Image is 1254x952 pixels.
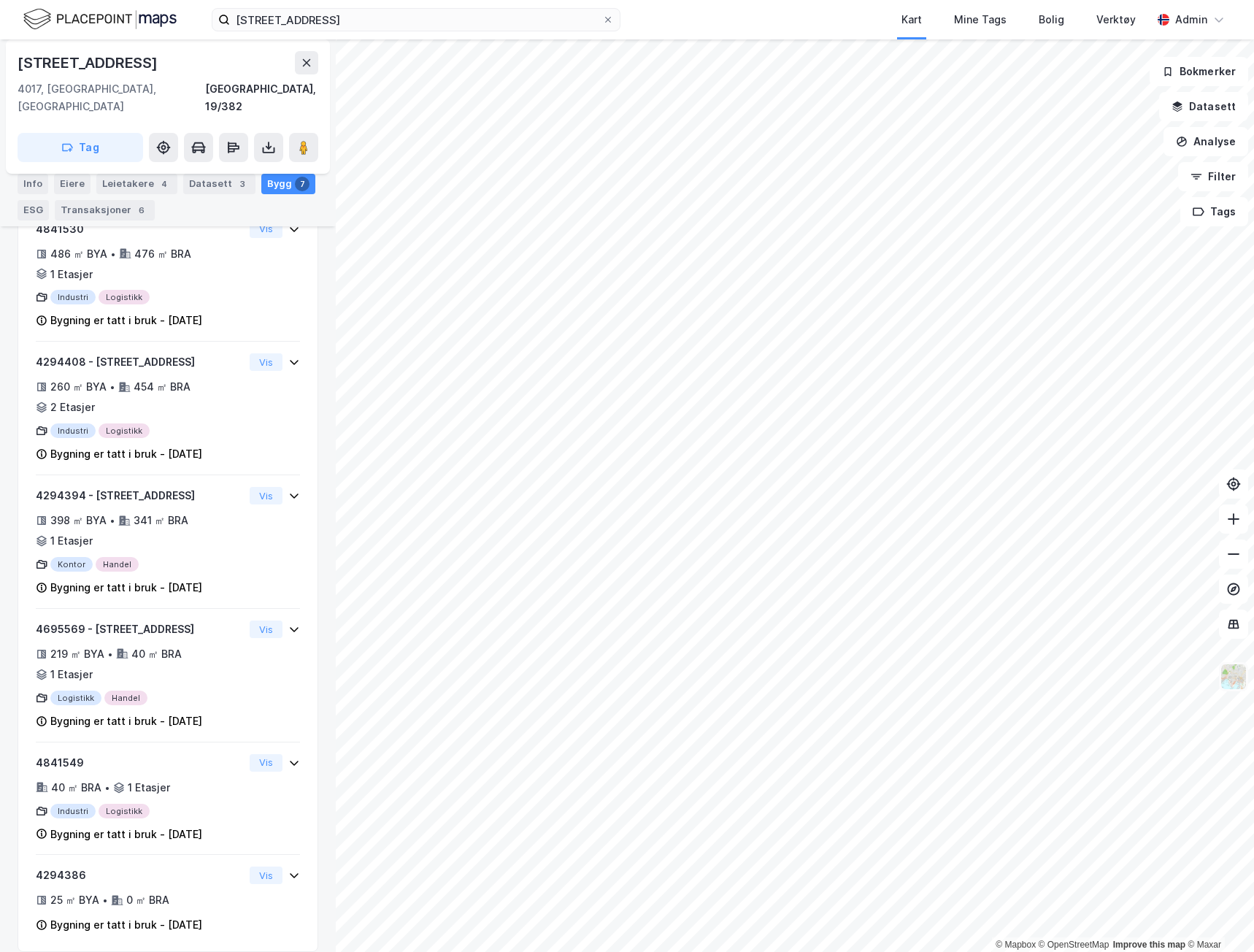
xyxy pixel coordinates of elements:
[109,381,115,393] div: •
[50,378,107,396] div: 260 ㎡ BYA
[134,245,191,263] div: 476 ㎡ BRA
[954,11,1007,28] div: Mine Tags
[54,174,91,194] div: Eiere
[36,220,244,238] div: 4841530
[1181,882,1254,952] iframe: Chat Widget
[134,203,149,218] div: 6
[250,621,282,638] button: Vis
[250,353,282,371] button: Vis
[128,779,170,796] div: 1 Etasjer
[18,174,48,194] div: Info
[50,713,202,730] div: Bygning er tatt i bruk - [DATE]
[18,80,205,115] div: 4017, [GEOGRAPHIC_DATA], [GEOGRAPHIC_DATA]
[1178,162,1248,191] button: Filter
[109,515,115,526] div: •
[1181,882,1254,952] div: Kontrollprogram for chat
[230,9,602,31] input: Søk på adresse, matrikkel, gårdeiere, leietakere eller personer
[50,312,202,329] div: Bygning er tatt i bruk - [DATE]
[261,174,315,194] div: Bygg
[295,177,309,191] div: 7
[107,648,113,660] div: •
[134,512,188,529] div: 341 ㎡ BRA
[50,891,99,909] div: 25 ㎡ BYA
[96,174,177,194] div: Leietakere
[36,353,244,371] div: 4294408 - [STREET_ADDRESS]
[1220,663,1247,691] img: Z
[205,80,318,115] div: [GEOGRAPHIC_DATA], 19/382
[102,894,108,906] div: •
[36,867,244,884] div: 4294386
[1163,127,1248,156] button: Analyse
[18,133,143,162] button: Tag
[50,645,104,663] div: 219 ㎡ BYA
[1180,197,1248,226] button: Tags
[50,512,107,529] div: 398 ㎡ BYA
[235,177,250,191] div: 3
[50,826,202,843] div: Bygning er tatt i bruk - [DATE]
[1175,11,1207,28] div: Admin
[250,220,282,238] button: Vis
[36,754,244,772] div: 4841549
[51,779,101,796] div: 40 ㎡ BRA
[1159,92,1248,121] button: Datasett
[36,487,244,504] div: 4294394 - [STREET_ADDRESS]
[50,666,93,683] div: 1 Etasjer
[36,621,244,638] div: 4695569 - [STREET_ADDRESS]
[23,7,177,32] img: logo.f888ab2527a4732fd821a326f86c7f29.svg
[250,867,282,884] button: Vis
[50,399,95,416] div: 2 Etasjer
[250,754,282,772] button: Vis
[18,200,49,220] div: ESG
[996,940,1036,950] a: Mapbox
[104,782,110,794] div: •
[134,378,191,396] div: 454 ㎡ BRA
[50,916,202,934] div: Bygning er tatt i bruk - [DATE]
[250,487,282,504] button: Vis
[50,579,202,596] div: Bygning er tatt i bruk - [DATE]
[1039,11,1064,28] div: Bolig
[50,245,107,263] div: 486 ㎡ BYA
[1096,11,1136,28] div: Verktøy
[50,532,93,550] div: 1 Etasjer
[50,445,202,463] div: Bygning er tatt i bruk - [DATE]
[901,11,922,28] div: Kart
[126,891,169,909] div: 0 ㎡ BRA
[110,248,116,260] div: •
[1039,940,1109,950] a: OpenStreetMap
[50,266,93,283] div: 1 Etasjer
[1113,940,1185,950] a: Improve this map
[183,174,255,194] div: Datasett
[157,177,172,191] div: 4
[18,51,161,74] div: [STREET_ADDRESS]
[1150,57,1248,86] button: Bokmerker
[55,200,155,220] div: Transaksjoner
[131,645,182,663] div: 40 ㎡ BRA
